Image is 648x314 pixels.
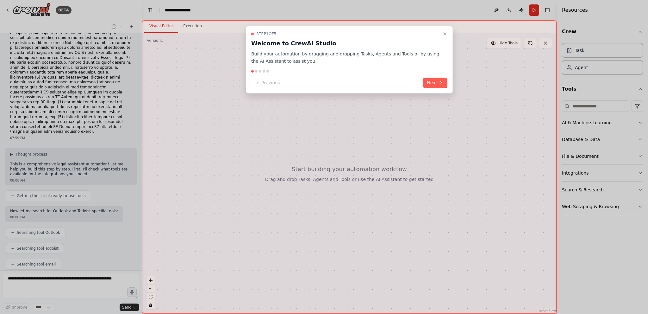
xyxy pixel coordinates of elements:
p: Build your automation by dragging and dropping Tasks, Agents and Tools or by using the AI Assista... [251,50,440,65]
button: Next [423,78,447,88]
button: Previous [251,78,284,88]
button: Hide left sidebar [146,6,154,15]
button: Close walkthrough [441,30,449,38]
span: Step 1 of 5 [256,31,277,36]
h3: Welcome to CrewAI Studio [251,39,440,48]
